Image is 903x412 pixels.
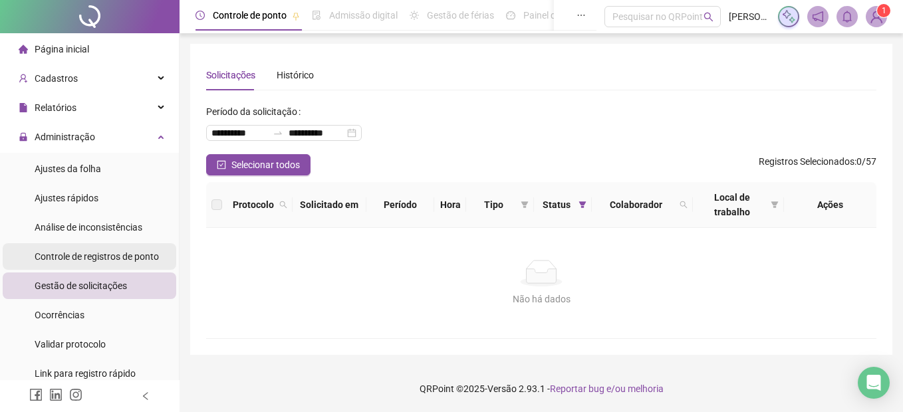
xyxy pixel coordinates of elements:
span: user-add [19,74,28,83]
span: ellipsis [577,11,586,20]
span: 1 [882,6,886,15]
span: filter [771,201,779,209]
span: Cadastros [35,73,78,84]
div: Ações [789,197,871,212]
img: 66729 [866,7,886,27]
span: Selecionar todos [231,157,300,172]
span: search [279,201,287,209]
div: Solicitações [206,68,255,82]
img: sparkle-icon.fc2bf0ac1784a2077858766a79e2daf3.svg [781,9,796,24]
span: to [273,128,283,138]
span: home [19,45,28,54]
span: filter [521,201,529,209]
span: sun [410,11,419,20]
span: notification [812,11,824,23]
span: check-square [217,160,226,169]
span: search [277,195,290,215]
span: Versão [487,383,517,394]
span: filter [768,187,781,222]
span: instagram [69,388,82,401]
span: Painel do DP [523,10,575,21]
span: Protocolo [233,197,274,212]
span: Link para registro rápido [35,368,136,379]
span: Ajustes da folha [35,163,101,174]
span: Validar protocolo [35,339,106,350]
span: file [19,103,28,112]
span: Gestão de férias [427,10,494,21]
th: Hora [434,182,466,228]
span: dashboard [506,11,515,20]
span: Análise de inconsistências [35,222,142,233]
span: Relatórios [35,102,76,113]
footer: QRPoint © 2025 - 2.93.1 - [180,365,903,412]
div: Histórico [277,68,314,82]
span: Registros Selecionados [759,156,854,167]
span: filter [579,201,586,209]
span: : 0 / 57 [759,154,876,175]
span: swap-right [273,128,283,138]
span: Controle de ponto [213,10,287,21]
span: file-done [312,11,321,20]
span: search [677,195,690,215]
div: Open Intercom Messenger [858,367,890,399]
span: Ajustes rápidos [35,193,98,203]
span: facebook [29,388,43,401]
span: Página inicial [35,44,89,54]
span: Ocorrências [35,310,84,320]
span: pushpin [292,12,300,20]
sup: Atualize o seu contato no menu Meus Dados [877,4,890,17]
span: bell [841,11,853,23]
span: [PERSON_NAME] [729,9,770,24]
span: clock-circle [195,11,205,20]
span: left [141,391,150,401]
span: Reportar bug e/ou melhoria [550,383,664,394]
span: Admissão digital [329,10,398,21]
span: linkedin [49,388,63,401]
span: filter [576,195,589,215]
label: Período da solicitação [206,101,306,122]
span: Local de trabalho [698,190,765,219]
span: Administração [35,132,95,142]
span: Colaborador [597,197,674,212]
span: Status [539,197,574,212]
span: filter [518,195,531,215]
span: search [704,12,713,22]
th: Solicitado em [293,182,366,228]
span: lock [19,132,28,142]
span: Gestão de solicitações [35,280,127,291]
div: Não há dados [222,292,860,306]
button: Selecionar todos [206,154,311,175]
span: Controle de registros de ponto [35,251,159,262]
span: search [680,201,688,209]
span: Tipo [471,197,515,212]
th: Período [366,182,434,228]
